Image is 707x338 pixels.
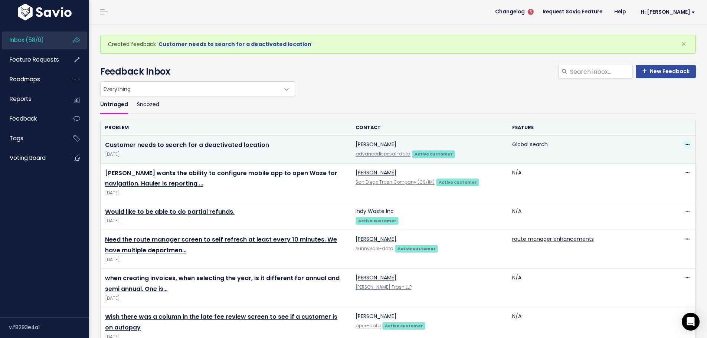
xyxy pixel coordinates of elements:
[101,82,280,96] span: Everything
[608,6,632,17] a: Help
[682,313,700,331] div: Open Intercom Messenger
[2,71,62,88] a: Roadmaps
[2,51,62,68] a: Feature Requests
[356,179,435,185] a: San Diego Trash Company (CS/IM)
[105,151,347,158] span: [DATE]
[382,322,425,329] a: Active customer
[356,207,394,215] a: Indy Waste Inc
[105,141,269,149] a: Customer needs to search for a deactivated location
[528,9,534,15] span: 5
[10,115,37,122] span: Feedback
[105,312,337,332] a: Wish there was a column in the late fee review screen to see if a customer is on autopay
[105,217,347,225] span: [DATE]
[356,246,393,252] a: sunnyvale-data
[495,9,525,14] span: Changelog
[641,9,695,15] span: Hi [PERSON_NAME]
[632,6,701,18] a: Hi [PERSON_NAME]
[385,323,423,329] strong: Active customer
[674,35,694,53] button: Close
[356,169,396,176] a: [PERSON_NAME]
[439,179,477,185] strong: Active customer
[16,4,73,20] img: logo-white.9d6f32f41409.svg
[105,235,337,255] a: Need the route manager screen to self refresh at least every 10 minutes. We have multiple departmen…
[100,35,696,54] div: Created feedback ' '
[2,130,62,147] a: Tags
[356,141,396,148] a: [PERSON_NAME]
[508,202,664,230] td: N/A
[10,154,46,162] span: Voting Board
[508,120,664,135] th: Feature
[105,169,337,188] a: [PERSON_NAME] wants the ability to configure mobile app to open Waze for navigation. Hauler is re...
[358,218,396,224] strong: Active customer
[356,235,396,243] a: [PERSON_NAME]
[100,96,128,114] a: Untriaged
[158,40,311,48] a: Customer needs to search for a deactivated location
[356,217,399,224] a: Active customer
[351,120,508,135] th: Contact
[137,96,159,114] a: Snoozed
[101,120,351,135] th: Problem
[512,235,594,243] a: route manager enhancements
[681,38,686,50] span: ×
[508,163,664,202] td: N/A
[2,32,62,49] a: Inbox (58/0)
[356,323,381,329] a: apex-data
[636,65,696,78] a: New Feedback
[10,134,23,142] span: Tags
[356,274,396,281] a: [PERSON_NAME]
[105,189,347,197] span: [DATE]
[105,295,347,302] span: [DATE]
[10,36,44,44] span: Inbox (58/0)
[512,141,548,148] a: Global search
[356,151,410,157] a: advancedisposal-data
[100,65,696,78] h4: Feedback Inbox
[105,207,235,216] a: Would like to be able to do partial refunds.
[2,110,62,127] a: Feedback
[10,56,59,63] span: Feature Requests
[356,312,396,320] a: [PERSON_NAME]
[537,6,608,17] a: Request Savio Feature
[508,268,664,307] td: N/A
[10,95,32,103] span: Reports
[412,150,455,157] a: Active customer
[415,151,453,157] strong: Active customer
[395,245,438,252] a: Active customer
[436,178,479,186] a: Active customer
[105,256,347,264] span: [DATE]
[9,318,89,337] div: v.f8293e4a1
[10,75,40,83] span: Roadmaps
[105,274,340,293] a: when creating invoices, when selecting the year, is it different for annual and semi annual. One is…
[2,91,62,108] a: Reports
[100,81,295,96] span: Everything
[100,96,696,114] ul: Filter feature requests
[356,284,412,290] a: [PERSON_NAME] Trash LLP
[2,150,62,167] a: Voting Board
[569,65,633,78] input: Search inbox...
[397,246,436,252] strong: Active customer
